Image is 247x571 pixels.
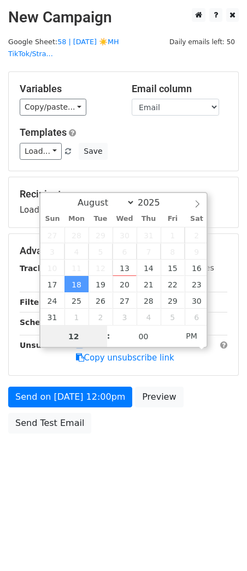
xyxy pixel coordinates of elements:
span: August 21, 2025 [137,276,161,292]
a: 58 | [DATE] ☀️MH TikTok/Stra... [8,38,119,58]
span: Sat [185,215,209,223]
span: August 4, 2025 [64,243,89,260]
span: August 13, 2025 [113,260,137,276]
span: Fri [161,215,185,223]
span: September 4, 2025 [137,309,161,325]
span: August 16, 2025 [185,260,209,276]
span: August 23, 2025 [185,276,209,292]
span: Thu [137,215,161,223]
a: Copy unsubscribe link [76,353,174,363]
span: August 9, 2025 [185,243,209,260]
span: July 30, 2025 [113,227,137,243]
input: Minute [110,326,177,347]
span: July 31, 2025 [137,227,161,243]
span: July 27, 2025 [40,227,64,243]
small: Google Sheet: [8,38,119,58]
span: August 8, 2025 [161,243,185,260]
span: Sun [40,215,64,223]
span: August 2, 2025 [185,227,209,243]
span: August 17, 2025 [40,276,64,292]
a: Load... [20,143,62,160]
a: Daily emails left: 50 [166,38,239,46]
a: Templates [20,127,67,138]
a: Copy/paste... [20,99,86,116]
strong: Tracking [20,264,56,273]
span: September 3, 2025 [113,309,137,325]
strong: Schedule [20,318,59,327]
span: July 28, 2025 [64,227,89,243]
div: Loading... [20,188,227,217]
h5: Recipients [20,188,227,200]
span: August 18, 2025 [64,276,89,292]
span: August 25, 2025 [64,292,89,309]
span: Wed [113,215,137,223]
span: August 27, 2025 [113,292,137,309]
strong: Filters [20,298,48,306]
input: Year [135,197,174,208]
span: August 6, 2025 [113,243,137,260]
span: August 26, 2025 [89,292,113,309]
span: August 10, 2025 [40,260,64,276]
span: September 2, 2025 [89,309,113,325]
span: August 20, 2025 [113,276,137,292]
span: August 14, 2025 [137,260,161,276]
h5: Advanced [20,245,227,257]
span: September 5, 2025 [161,309,185,325]
span: Daily emails left: 50 [166,36,239,48]
strong: Unsubscribe [20,341,73,350]
span: Tue [89,215,113,223]
span: August 1, 2025 [161,227,185,243]
span: Click to toggle [177,325,207,347]
a: Send Test Email [8,413,91,434]
span: September 1, 2025 [64,309,89,325]
h5: Email column [132,83,227,95]
span: August 3, 2025 [40,243,64,260]
span: August 11, 2025 [64,260,89,276]
span: September 6, 2025 [185,309,209,325]
span: August 28, 2025 [137,292,161,309]
span: August 19, 2025 [89,276,113,292]
span: August 5, 2025 [89,243,113,260]
a: Send on [DATE] 12:00pm [8,387,132,407]
span: August 22, 2025 [161,276,185,292]
input: Hour [40,326,107,347]
span: August 15, 2025 [161,260,185,276]
span: Mon [64,215,89,223]
iframe: Chat Widget [192,519,247,571]
span: August 7, 2025 [137,243,161,260]
button: Save [79,143,107,160]
h2: New Campaign [8,8,239,27]
span: August 29, 2025 [161,292,185,309]
span: : [107,325,110,347]
h5: Variables [20,83,115,95]
span: August 24, 2025 [40,292,64,309]
span: August 31, 2025 [40,309,64,325]
span: August 30, 2025 [185,292,209,309]
label: UTM Codes [171,262,214,274]
span: July 29, 2025 [89,227,113,243]
a: Preview [135,387,183,407]
span: August 12, 2025 [89,260,113,276]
